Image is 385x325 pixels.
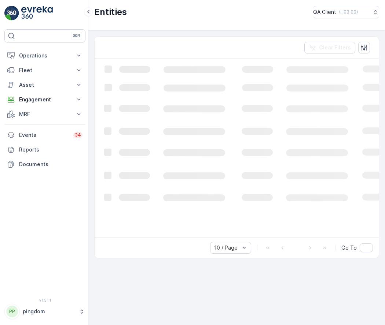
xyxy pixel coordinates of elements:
[6,306,18,317] div: PP
[4,128,85,142] a: Events34
[94,6,127,18] p: Entities
[19,131,69,139] p: Events
[4,78,85,92] button: Asset
[4,298,85,302] span: v 1.51.1
[339,9,358,15] p: ( +03:00 )
[23,308,75,315] p: pingdom
[304,42,355,53] button: Clear Filters
[75,132,81,138] p: 34
[4,63,85,78] button: Fleet
[19,96,71,103] p: Engagement
[4,92,85,107] button: Engagement
[19,146,82,153] p: Reports
[19,161,82,168] p: Documents
[341,244,357,251] span: Go To
[19,111,71,118] p: MRF
[4,107,85,122] button: MRF
[19,52,71,59] p: Operations
[4,142,85,157] a: Reports
[4,157,85,172] a: Documents
[4,6,19,20] img: logo
[313,6,379,18] button: QA Client(+03:00)
[313,8,336,16] p: QA Client
[19,67,71,74] p: Fleet
[4,48,85,63] button: Operations
[73,33,80,39] p: ⌘B
[21,6,53,20] img: logo_light-DOdMpM7g.png
[4,304,85,319] button: PPpingdom
[319,44,351,51] p: Clear Filters
[19,81,71,89] p: Asset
